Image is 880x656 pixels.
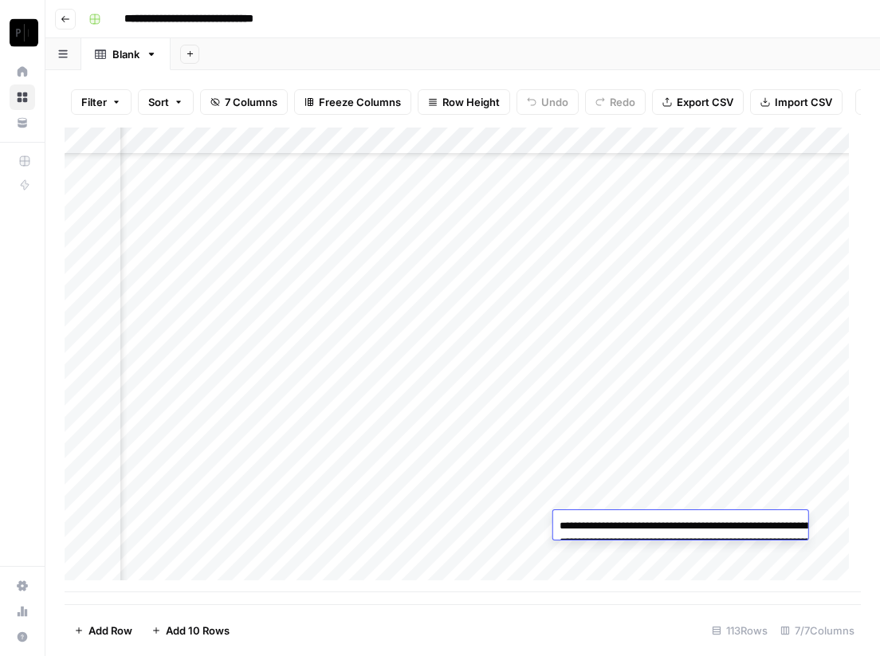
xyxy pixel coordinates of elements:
button: Sort [138,89,194,115]
div: Blank [112,46,139,62]
span: Redo [610,94,635,110]
span: Export CSV [677,94,733,110]
span: Undo [541,94,568,110]
span: 7 Columns [225,94,277,110]
a: Home [10,59,35,84]
button: Filter [71,89,132,115]
span: Row Height [442,94,500,110]
button: Add Row [65,618,142,643]
span: Freeze Columns [319,94,401,110]
button: Undo [517,89,579,115]
img: Paragon Intel - Copyediting Logo [10,18,38,47]
span: Add Row [88,623,132,638]
button: Redo [585,89,646,115]
a: Usage [10,599,35,624]
a: Browse [10,84,35,110]
span: Add 10 Rows [166,623,230,638]
span: Sort [148,94,169,110]
span: Filter [81,94,107,110]
span: Import CSV [775,94,832,110]
button: Help + Support [10,624,35,650]
div: 7/7 Columns [774,618,861,643]
button: Export CSV [652,89,744,115]
button: Freeze Columns [294,89,411,115]
a: Blank [81,38,171,70]
a: Your Data [10,110,35,136]
button: Add 10 Rows [142,618,239,643]
button: Import CSV [750,89,843,115]
button: 7 Columns [200,89,288,115]
button: Workspace: Paragon Intel - Copyediting [10,13,35,53]
div: 113 Rows [705,618,774,643]
button: Row Height [418,89,510,115]
a: Settings [10,573,35,599]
